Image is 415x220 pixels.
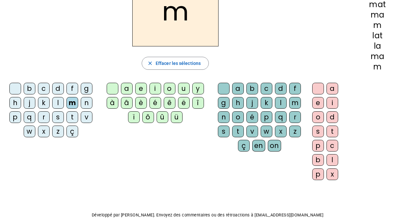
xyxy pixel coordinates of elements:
[275,97,287,109] div: l
[156,59,201,67] span: Effacer les sélections
[261,111,272,123] div: p
[107,97,118,109] div: à
[312,140,324,152] div: p
[38,83,50,94] div: c
[171,111,183,123] div: ü
[157,111,168,123] div: û
[24,83,35,94] div: b
[149,97,161,109] div: é
[350,53,405,60] div: ma
[9,97,21,109] div: h
[326,140,338,152] div: c
[232,97,244,109] div: h
[52,126,64,137] div: z
[289,111,301,123] div: r
[246,126,258,137] div: v
[135,83,147,94] div: e
[24,126,35,137] div: w
[135,97,147,109] div: è
[81,83,92,94] div: g
[261,83,272,94] div: c
[66,126,78,137] div: ç
[232,126,244,137] div: t
[275,111,287,123] div: q
[121,83,133,94] div: a
[232,111,244,123] div: o
[38,111,50,123] div: r
[275,126,287,137] div: x
[246,83,258,94] div: b
[289,126,301,137] div: z
[192,83,204,94] div: y
[252,140,265,152] div: en
[261,97,272,109] div: k
[326,97,338,109] div: i
[312,97,324,109] div: e
[164,97,175,109] div: ê
[350,1,405,8] div: mat
[261,126,272,137] div: w
[326,111,338,123] div: d
[312,168,324,180] div: p
[128,111,140,123] div: ï
[246,111,258,123] div: é
[289,83,301,94] div: f
[81,111,92,123] div: v
[66,97,78,109] div: m
[192,97,204,109] div: î
[24,97,35,109] div: j
[24,111,35,123] div: q
[238,140,250,152] div: ç
[326,126,338,137] div: t
[142,57,209,70] button: Effacer les sélections
[52,83,64,94] div: d
[350,42,405,50] div: la
[326,168,338,180] div: x
[275,83,287,94] div: d
[142,111,154,123] div: ô
[312,126,324,137] div: s
[121,97,133,109] div: â
[289,97,301,109] div: m
[350,32,405,40] div: lat
[178,97,190,109] div: ë
[326,83,338,94] div: a
[38,97,50,109] div: k
[52,97,64,109] div: l
[164,83,175,94] div: o
[312,154,324,166] div: b
[5,211,410,219] p: Développé par [PERSON_NAME]. Envoyez des commentaires ou des rétroactions à [EMAIL_ADDRESS][DOMAI...
[350,11,405,19] div: ma
[38,126,50,137] div: x
[350,63,405,71] div: m
[218,97,230,109] div: g
[66,111,78,123] div: t
[66,83,78,94] div: f
[147,60,153,66] mat-icon: close
[232,83,244,94] div: a
[350,21,405,29] div: m
[149,83,161,94] div: i
[326,154,338,166] div: l
[178,83,190,94] div: u
[81,97,92,109] div: n
[218,126,230,137] div: s
[218,111,230,123] div: n
[246,97,258,109] div: j
[312,111,324,123] div: o
[268,140,281,152] div: on
[9,111,21,123] div: p
[52,111,64,123] div: s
